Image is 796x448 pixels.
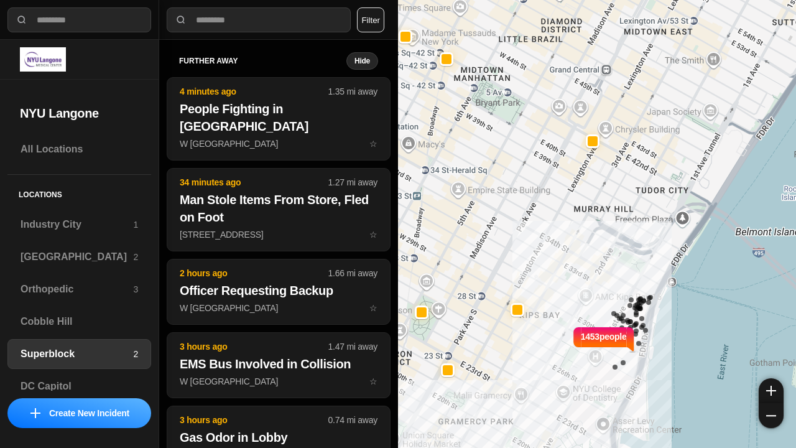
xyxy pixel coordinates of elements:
span: star [369,303,377,313]
img: search [175,14,187,26]
p: Create New Incident [49,407,129,419]
img: notch [627,325,636,353]
p: 3 [133,283,138,296]
h5: further away [179,56,346,66]
img: zoom-out [766,411,776,421]
p: 0.74 mi away [328,414,377,426]
a: 2 hours ago1.66 mi awayOfficer Requesting BackupW [GEOGRAPHIC_DATA]star [167,302,391,313]
span: star [369,376,377,386]
button: zoom-in [759,378,784,403]
p: 1.47 mi away [328,340,377,353]
p: 1.27 mi away [328,176,377,189]
button: Filter [357,7,384,32]
h2: EMS Bus Involved in Collision [180,355,377,373]
a: All Locations [7,134,151,164]
p: 1453 people [581,330,627,358]
a: 4 minutes ago1.35 mi awayPeople Fighting in [GEOGRAPHIC_DATA]W [GEOGRAPHIC_DATA]star [167,138,391,149]
p: 4 minutes ago [180,85,328,98]
h2: Man Stole Items From Store, Fled on Foot [180,191,377,226]
a: Cobble Hill [7,307,151,337]
h3: [GEOGRAPHIC_DATA] [21,250,133,264]
button: zoom-out [759,403,784,428]
a: Industry City1 [7,210,151,240]
h3: Superblock [21,347,133,362]
h2: People Fighting in [GEOGRAPHIC_DATA] [180,100,377,135]
p: 1.66 mi away [328,267,377,279]
h3: DC Capitol [21,379,138,394]
img: logo [20,47,66,72]
p: 2 [133,348,138,360]
img: notch [572,325,581,353]
button: 4 minutes ago1.35 mi awayPeople Fighting in [GEOGRAPHIC_DATA]W [GEOGRAPHIC_DATA]star [167,77,391,161]
small: Hide [354,56,370,66]
h3: Cobble Hill [21,314,138,329]
a: Orthopedic3 [7,274,151,304]
p: W [GEOGRAPHIC_DATA] [180,138,377,150]
h2: NYU Langone [20,105,139,122]
p: 1.35 mi away [328,85,377,98]
button: 34 minutes ago1.27 mi awayMan Stole Items From Store, Fled on Foot[STREET_ADDRESS]star [167,168,391,251]
span: star [369,139,377,149]
h2: Officer Requesting Backup [180,282,377,299]
button: Hide [346,52,378,70]
button: iconCreate New Incident [7,398,151,428]
button: 2 hours ago1.66 mi awayOfficer Requesting BackupW [GEOGRAPHIC_DATA]star [167,259,391,325]
img: search [16,14,28,26]
h2: Gas Odor in Lobby [180,429,377,446]
p: [STREET_ADDRESS] [180,228,377,241]
p: 34 minutes ago [180,176,328,189]
p: 2 [133,251,138,263]
span: star [369,230,377,240]
h3: All Locations [21,142,138,157]
a: DC Capitol [7,371,151,401]
p: 3 hours ago [180,414,328,426]
p: W [GEOGRAPHIC_DATA] [180,302,377,314]
button: 3 hours ago1.47 mi awayEMS Bus Involved in CollisionW [GEOGRAPHIC_DATA]star [167,332,391,398]
p: W [GEOGRAPHIC_DATA] [180,375,377,388]
a: [GEOGRAPHIC_DATA]2 [7,242,151,272]
a: 34 minutes ago1.27 mi awayMan Stole Items From Store, Fled on Foot[STREET_ADDRESS]star [167,229,391,240]
p: 2 hours ago [180,267,328,279]
a: Superblock2 [7,339,151,369]
h3: Orthopedic [21,282,133,297]
h3: Industry City [21,217,133,232]
h5: Locations [7,175,151,210]
p: 3 hours ago [180,340,328,353]
img: zoom-in [766,386,776,396]
p: 1 [133,218,138,231]
img: icon [30,408,40,418]
a: 3 hours ago1.47 mi awayEMS Bus Involved in CollisionW [GEOGRAPHIC_DATA]star [167,376,391,386]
